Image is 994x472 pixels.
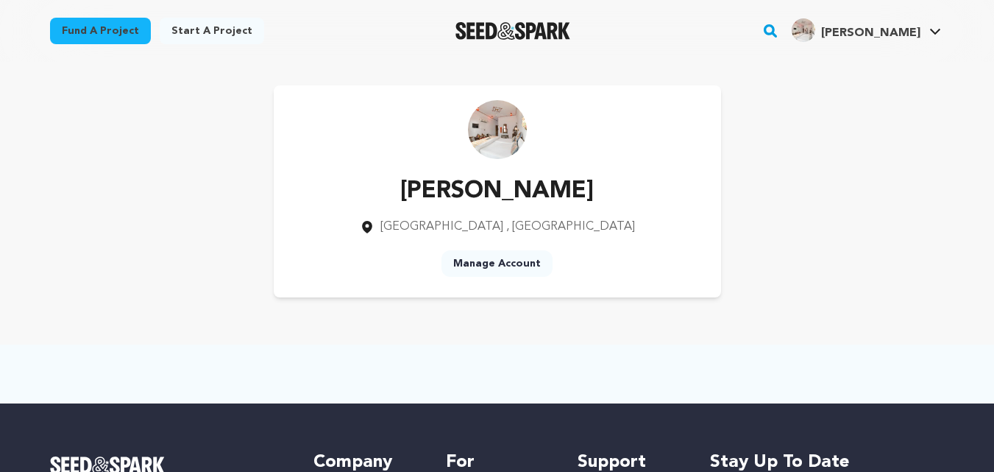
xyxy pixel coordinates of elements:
[789,15,944,46] span: Devraj n.'s Profile
[455,22,571,40] img: Seed&Spark Logo Dark Mode
[821,27,920,39] span: [PERSON_NAME]
[360,174,635,209] p: [PERSON_NAME]
[441,250,553,277] a: Manage Account
[160,18,264,44] a: Start a project
[50,18,151,44] a: Fund a project
[455,22,571,40] a: Seed&Spark Homepage
[380,221,503,233] span: [GEOGRAPHIC_DATA]
[792,18,815,42] img: 135ffff3b5505c96.jpg
[506,221,635,233] span: , [GEOGRAPHIC_DATA]
[792,18,920,42] div: Devraj n.'s Profile
[468,100,527,159] img: https://seedandspark-static.s3.us-east-2.amazonaws.com/images/User/002/310/259/medium/135ffff3b55...
[789,15,944,42] a: Devraj n.'s Profile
